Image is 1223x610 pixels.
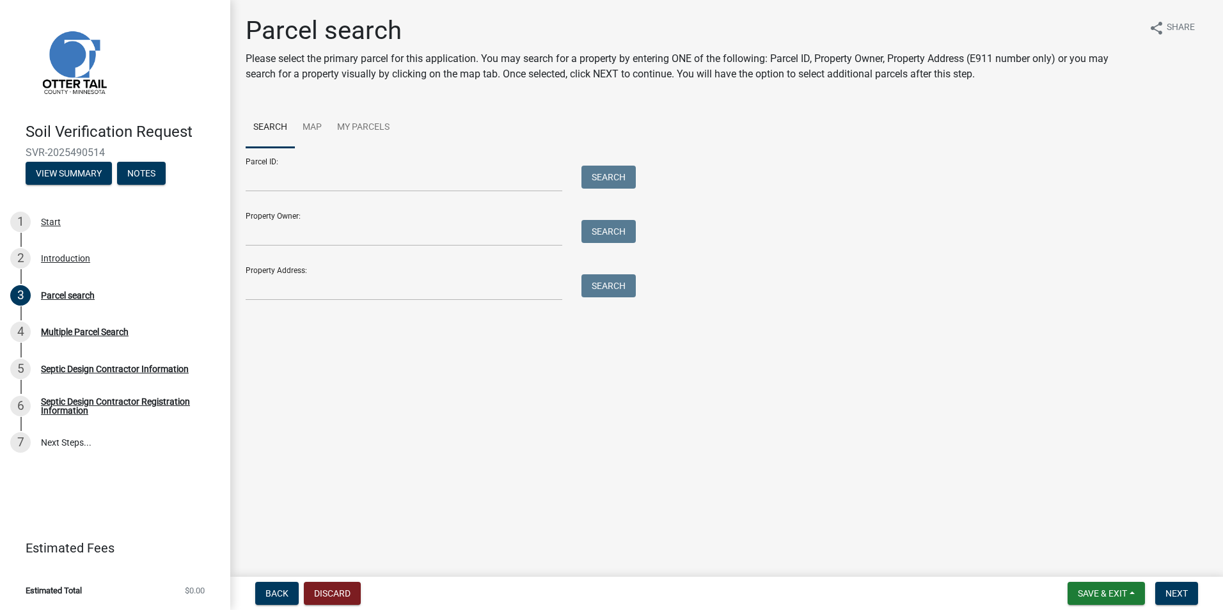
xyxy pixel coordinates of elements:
[41,291,95,300] div: Parcel search
[265,588,288,598] span: Back
[581,220,636,243] button: Search
[26,13,122,109] img: Otter Tail County, Minnesota
[117,169,166,179] wm-modal-confirm: Notes
[41,364,189,373] div: Septic Design Contractor Information
[10,396,31,416] div: 6
[26,586,82,595] span: Estimated Total
[246,51,1139,82] p: Please select the primary parcel for this application. You may search for a property by entering ...
[41,217,61,226] div: Start
[10,285,31,306] div: 3
[41,327,129,336] div: Multiple Parcel Search
[304,582,361,605] button: Discard
[41,397,210,415] div: Septic Design Contractor Registration Information
[10,322,31,342] div: 4
[41,254,90,263] div: Introduction
[1068,582,1145,605] button: Save & Exit
[10,535,210,561] a: Estimated Fees
[1078,588,1127,598] span: Save & Exit
[581,166,636,189] button: Search
[1165,588,1188,598] span: Next
[10,248,31,269] div: 2
[329,107,397,148] a: My Parcels
[255,582,299,605] button: Back
[26,162,112,185] button: View Summary
[185,586,205,595] span: $0.00
[581,274,636,297] button: Search
[117,162,166,185] button: Notes
[1139,15,1205,40] button: shareShare
[246,15,1139,46] h1: Parcel search
[246,107,295,148] a: Search
[26,169,112,179] wm-modal-confirm: Summary
[26,123,220,141] h4: Soil Verification Request
[10,432,31,453] div: 7
[26,146,205,159] span: SVR-2025490514
[10,359,31,379] div: 5
[1149,20,1164,36] i: share
[1155,582,1198,605] button: Next
[1167,20,1195,36] span: Share
[10,212,31,232] div: 1
[295,107,329,148] a: Map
